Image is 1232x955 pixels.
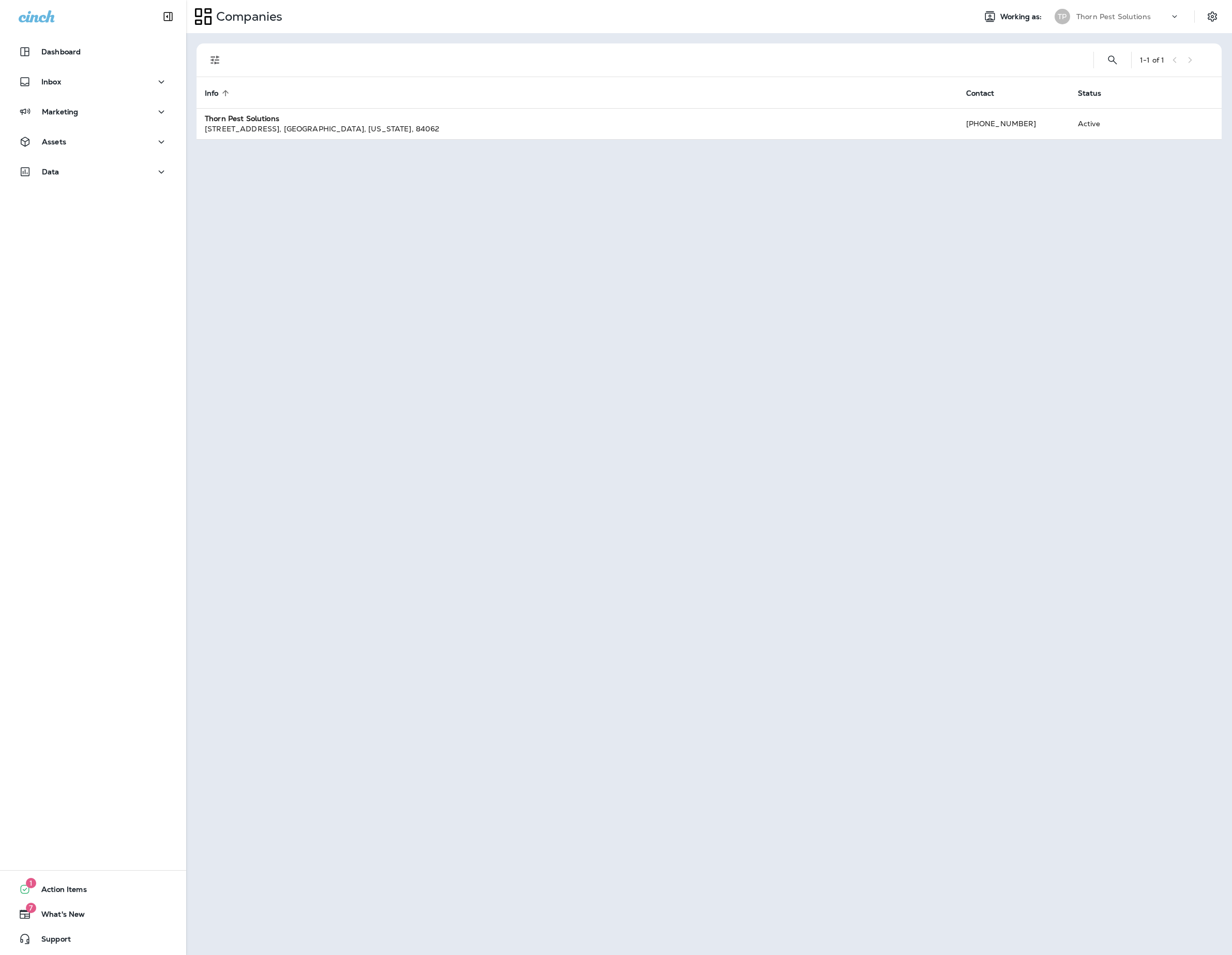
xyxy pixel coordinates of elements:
span: 1 [26,878,36,888]
button: Filters [205,50,226,70]
span: Info [205,88,232,98]
p: Inbox [41,78,61,86]
span: 7 [26,903,36,913]
div: TP [1055,9,1070,24]
p: Data [42,168,59,176]
span: Working as: [1000,12,1044,21]
span: Info [205,89,219,98]
button: Search Companies [1102,50,1123,70]
span: Support [31,935,71,947]
td: [PHONE_NUMBER] [958,108,1070,139]
p: Dashboard [41,48,81,56]
p: Companies [212,9,282,24]
button: 7What's New [10,904,176,924]
button: Support [10,929,176,949]
span: Status [1078,88,1115,98]
button: 1Action Items [10,879,176,900]
span: Action Items [31,885,87,898]
span: Status [1078,89,1102,98]
span: Contact [966,88,1008,98]
button: Data [10,161,176,182]
button: Marketing [10,101,176,122]
button: Inbox [10,71,176,92]
span: What's New [31,910,85,922]
span: Contact [966,89,995,98]
button: Assets [10,131,176,152]
button: Dashboard [10,41,176,62]
p: Assets [42,138,66,146]
button: Collapse Sidebar [154,6,183,27]
button: Settings [1203,7,1222,26]
p: Thorn Pest Solutions [1076,12,1151,21]
td: Active [1070,108,1146,139]
div: 1 - 1 of 1 [1140,56,1164,64]
strong: Thorn Pest Solutions [205,114,279,123]
div: [STREET_ADDRESS] , [GEOGRAPHIC_DATA] , [US_STATE] , 84062 [205,124,950,134]
p: Marketing [42,108,78,116]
